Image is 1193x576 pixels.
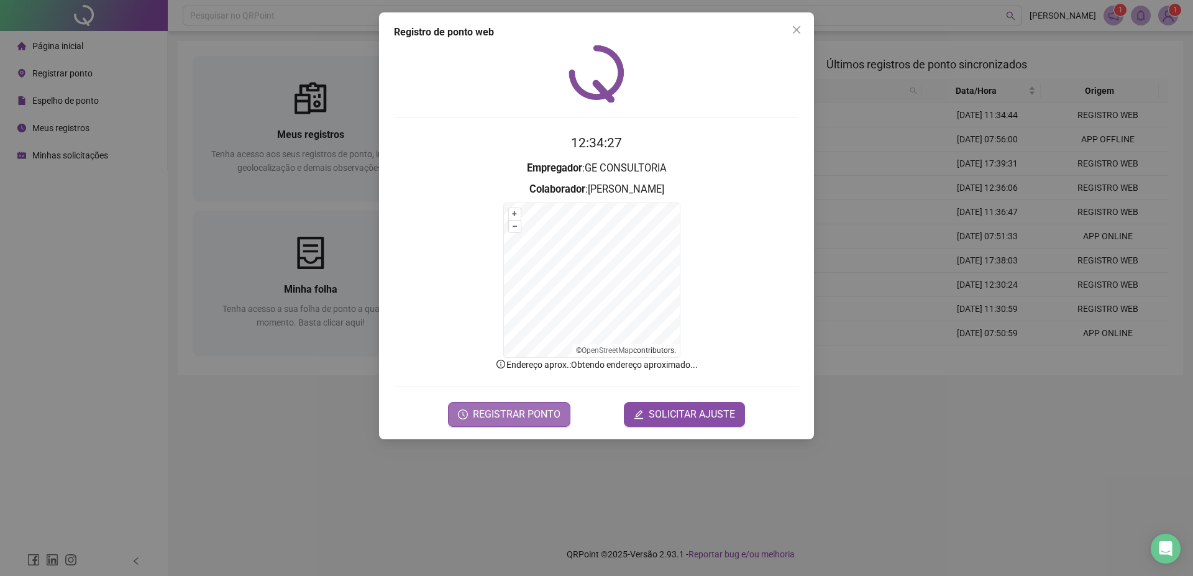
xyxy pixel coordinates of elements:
button: – [509,221,521,232]
img: QRPoint [569,45,624,103]
li: © contributors. [576,346,676,355]
span: clock-circle [458,409,468,419]
button: editSOLICITAR AJUSTE [624,402,745,427]
p: Endereço aprox. : Obtendo endereço aproximado... [394,358,799,372]
strong: Empregador [527,162,582,174]
span: close [792,25,802,35]
h3: : [PERSON_NAME] [394,181,799,198]
h3: : GE CONSULTORIA [394,160,799,176]
button: REGISTRAR PONTO [448,402,570,427]
button: Close [787,20,807,40]
div: Registro de ponto web [394,25,799,40]
button: + [509,208,521,220]
span: SOLICITAR AJUSTE [649,407,735,422]
div: Open Intercom Messenger [1151,534,1181,564]
span: REGISTRAR PONTO [473,407,560,422]
a: OpenStreetMap [582,346,633,355]
time: 12:34:27 [571,135,622,150]
span: info-circle [495,359,506,370]
strong: Colaborador [529,183,585,195]
span: edit [634,409,644,419]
